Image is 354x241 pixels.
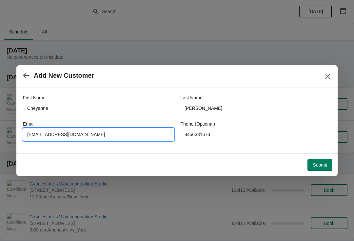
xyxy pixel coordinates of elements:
input: Smith [180,102,331,114]
h2: Add New Customer [34,72,94,79]
label: Phone (Optional) [180,121,215,127]
input: Enter your email [23,129,174,140]
input: Enter your phone number [180,129,331,140]
label: Last Name [180,94,203,101]
input: John [23,102,174,114]
label: Email [23,121,34,127]
button: Submit [307,159,332,171]
label: First Name [23,94,45,101]
span: Submit [313,162,327,168]
button: Close [322,70,334,82]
